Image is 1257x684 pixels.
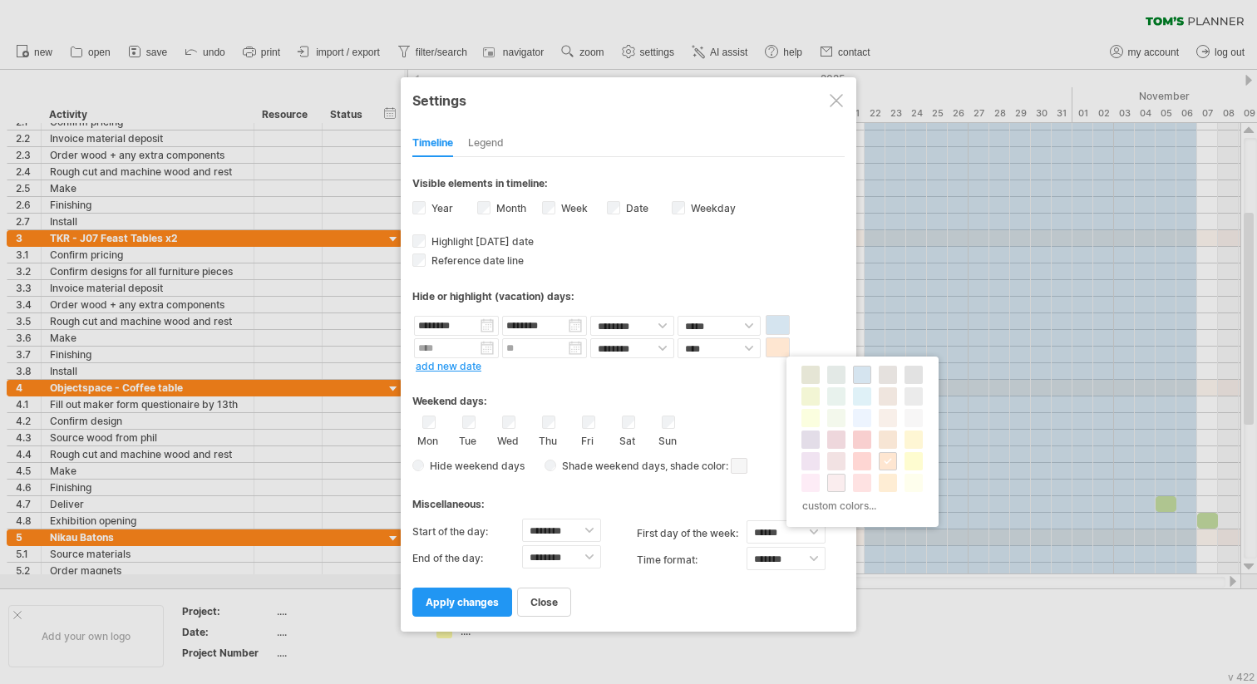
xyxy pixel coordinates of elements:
div: Miscellaneous: [412,482,845,514]
a: add new date [416,360,481,372]
div: custom colors... [795,495,925,517]
div: Legend [468,130,504,157]
a: apply changes [412,588,512,617]
label: Weekday [688,202,736,214]
span: Shade weekend days [556,460,665,472]
a: close [517,588,571,617]
span: apply changes [426,596,499,608]
label: Fri [577,431,598,447]
div: Timeline [412,130,453,157]
span: Hide weekend days [424,460,525,472]
label: Year [428,202,453,214]
label: Date [623,202,648,214]
span: Reference date line [428,254,524,267]
span: , shade color: [665,456,747,476]
div: Hide or highlight (vacation) days: [412,290,845,303]
label: Week [558,202,588,214]
div: Weekend days: [412,379,845,411]
span: close [530,596,558,608]
label: Start of the day: [412,519,522,545]
label: Thu [537,431,558,447]
label: Time format: [637,547,747,573]
div: Settings [412,85,845,115]
label: Month [493,202,526,214]
label: Wed [497,431,518,447]
label: End of the day: [412,545,522,572]
label: Mon [417,431,438,447]
div: Visible elements in timeline: [412,177,845,194]
label: first day of the week: [637,520,747,547]
label: Sat [617,431,638,447]
span: Highlight [DATE] date [428,235,534,248]
label: Tue [457,431,478,447]
label: Sun [657,431,678,447]
span: click here to change the shade color [731,458,747,474]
